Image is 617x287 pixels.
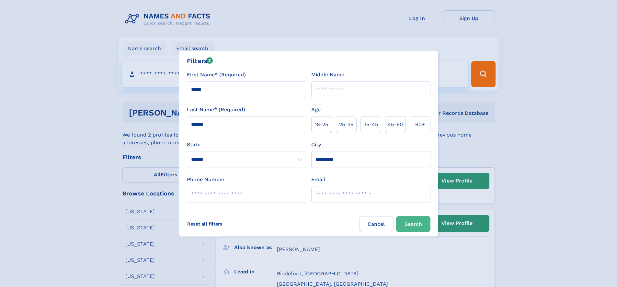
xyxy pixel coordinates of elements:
label: Middle Name [311,71,344,79]
label: State [187,141,306,149]
button: Search [396,216,430,232]
label: Age [311,106,321,114]
label: Reset all filters [183,216,227,232]
label: Cancel [359,216,394,232]
span: 35‑45 [363,121,378,128]
span: 18‑25 [315,121,328,128]
label: Last Name* (Required) [187,106,245,114]
label: First Name* (Required) [187,71,246,79]
span: 60+ [415,121,425,128]
label: Phone Number [187,176,225,183]
div: Filters [187,56,213,66]
label: Email [311,176,325,183]
label: City [311,141,321,149]
span: 45‑60 [388,121,403,128]
span: 25‑35 [339,121,353,128]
